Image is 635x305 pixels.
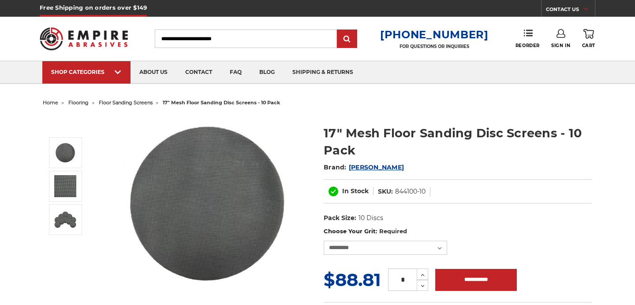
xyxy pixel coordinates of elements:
[284,61,362,84] a: shipping & returns
[546,4,595,17] a: CONTACT US
[582,43,595,48] span: Cart
[359,213,383,223] dd: 10 Discs
[176,61,221,84] a: contact
[342,187,369,195] span: In Stock
[324,163,347,171] span: Brand:
[324,213,356,223] dt: Pack Size:
[324,269,381,290] span: $88.81
[379,228,407,235] small: Required
[395,187,426,196] dd: 844100-10
[68,99,89,106] a: flooring
[338,30,356,48] input: Submit
[551,43,570,48] span: Sign In
[349,163,404,171] a: [PERSON_NAME]
[131,61,176,84] a: about us
[380,44,489,49] p: FOR QUESTIONS OR INQUIRIES
[119,115,295,291] img: 17" Floor Sanding Mesh Screen
[99,99,153,106] a: floor sanding screens
[582,29,595,48] a: Cart
[250,61,284,84] a: blog
[54,175,76,197] img: 17" Sandscreen Mesh Disc
[324,227,592,236] label: Choose Your Grit:
[40,22,128,56] img: Empire Abrasives
[324,125,592,159] h1: 17" Mesh Floor Sanding Disc Screens - 10 Pack
[380,28,489,41] a: [PHONE_NUMBER]
[163,99,280,106] span: 17" mesh floor sanding disc screens - 10 pack
[51,69,122,75] div: SHOP CATEGORIES
[221,61,250,84] a: faq
[54,142,76,164] img: 17" Floor Sanding Mesh Screen
[378,187,393,196] dt: SKU:
[515,29,540,48] a: Reorder
[43,99,58,106] a: home
[54,209,76,231] img: 17" Silicon Carbide Sandscreen Floor Sanding Disc
[515,43,540,48] span: Reorder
